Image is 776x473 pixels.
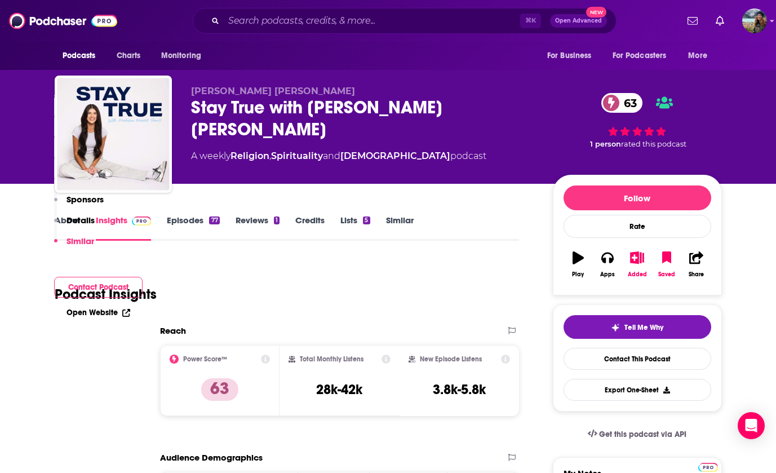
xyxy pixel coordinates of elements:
[201,378,238,401] p: 63
[54,236,94,257] button: Similar
[193,8,617,34] div: Search podcasts, credits, & more...
[564,379,711,401] button: Export One-Sheet
[601,93,642,113] a: 63
[555,18,602,24] span: Open Advanced
[54,277,143,298] button: Contact Podcast
[161,48,201,64] span: Monitoring
[191,86,355,96] span: [PERSON_NAME] [PERSON_NAME]
[550,14,607,28] button: Open AdvancedNew
[622,244,651,285] button: Added
[689,271,704,278] div: Share
[564,348,711,370] a: Contact This Podcast
[183,355,227,363] h2: Power Score™
[63,48,96,64] span: Podcasts
[579,421,696,448] a: Get this podcast via API
[167,215,219,241] a: Episodes77
[547,48,592,64] span: For Business
[711,11,729,30] a: Show notifications dropdown
[564,244,593,285] button: Play
[539,45,606,67] button: open menu
[323,151,340,161] span: and
[564,315,711,339] button: tell me why sparkleTell Me Why
[9,10,117,32] img: Podchaser - Follow, Share and Rate Podcasts
[738,412,765,439] div: Open Intercom Messenger
[66,308,130,317] a: Open Website
[572,271,584,278] div: Play
[153,45,216,67] button: open menu
[386,215,414,241] a: Similar
[564,215,711,238] div: Rate
[54,215,95,236] button: Details
[600,271,615,278] div: Apps
[340,215,370,241] a: Lists5
[681,244,711,285] button: Share
[742,8,767,33] img: User Profile
[420,355,482,363] h2: New Episode Listens
[224,12,520,30] input: Search podcasts, credits, & more...
[209,216,219,224] div: 77
[66,236,94,246] p: Similar
[271,151,323,161] a: Spirituality
[66,215,95,226] p: Details
[55,45,110,67] button: open menu
[605,45,683,67] button: open menu
[698,463,718,472] img: Podchaser Pro
[628,271,647,278] div: Added
[683,11,702,30] a: Show notifications dropdown
[688,48,707,64] span: More
[652,244,681,285] button: Saved
[57,78,170,191] img: Stay True with Madison Prewett Troutt
[300,355,363,363] h2: Total Monthly Listens
[160,452,263,463] h2: Audience Demographics
[230,151,269,161] a: Religion
[698,461,718,472] a: Pro website
[564,185,711,210] button: Follow
[613,93,642,113] span: 63
[621,140,686,148] span: rated this podcast
[611,323,620,332] img: tell me why sparkle
[269,151,271,161] span: ,
[553,86,722,156] div: 63 1 personrated this podcast
[680,45,721,67] button: open menu
[191,149,486,163] div: A weekly podcast
[109,45,148,67] a: Charts
[363,216,370,224] div: 5
[433,381,486,398] h3: 3.8k-5.8k
[742,8,767,33] span: Logged in as lorimahon
[599,430,686,439] span: Get this podcast via API
[274,216,280,224] div: 1
[520,14,541,28] span: ⌘ K
[160,325,186,336] h2: Reach
[624,323,663,332] span: Tell Me Why
[593,244,622,285] button: Apps
[586,7,606,17] span: New
[236,215,280,241] a: Reviews1
[590,140,621,148] span: 1 person
[742,8,767,33] button: Show profile menu
[613,48,667,64] span: For Podcasters
[316,381,362,398] h3: 28k-42k
[340,151,450,161] a: [DEMOGRAPHIC_DATA]
[658,271,675,278] div: Saved
[295,215,325,241] a: Credits
[117,48,141,64] span: Charts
